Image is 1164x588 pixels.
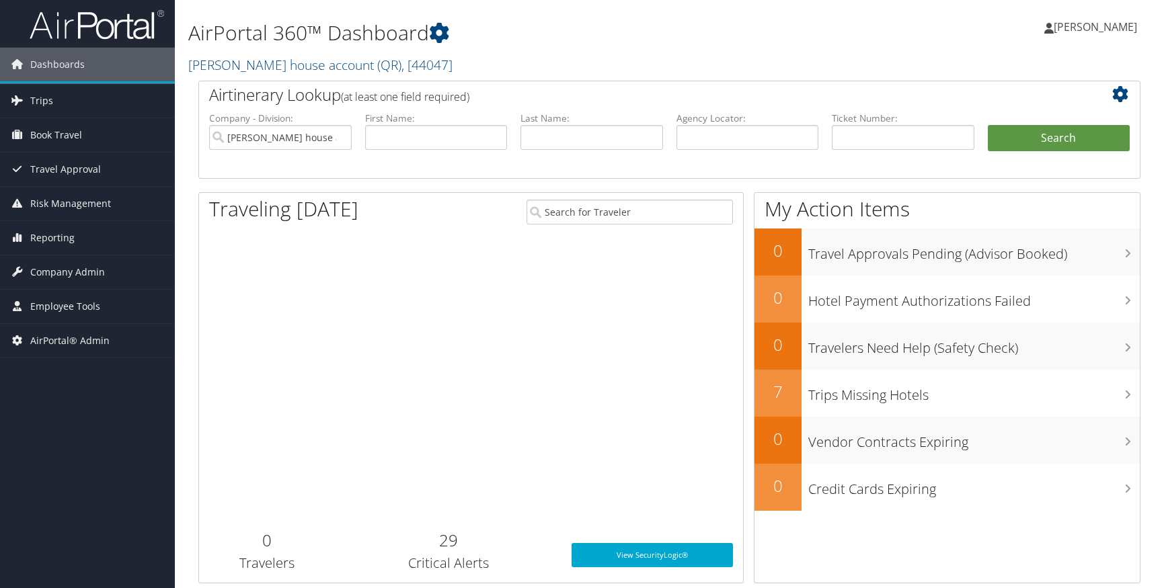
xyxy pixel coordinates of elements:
[188,56,453,74] a: [PERSON_NAME] house account
[754,380,802,403] h2: 7
[754,323,1140,370] a: 0Travelers Need Help (Safety Check)
[754,427,802,450] h2: 0
[808,238,1140,263] h3: Travel Approvals Pending (Advisor Booked)
[832,112,974,125] label: Ticket Number:
[808,285,1140,310] h3: Hotel Payment Authorizations Failed
[209,83,1051,106] h2: Airtinerary Lookup
[209,112,352,125] label: Company - Division:
[401,56,453,74] span: , [ 44047 ]
[808,332,1140,358] h3: Travelers Need Help (Safety Check)
[345,554,551,573] h3: Critical Alerts
[527,200,733,224] input: Search for Traveler
[30,118,82,152] span: Book Travel
[345,529,551,552] h2: 29
[1054,19,1137,34] span: [PERSON_NAME]
[676,112,819,125] label: Agency Locator:
[30,9,164,40] img: airportal-logo.png
[30,290,100,323] span: Employee Tools
[30,153,101,186] span: Travel Approval
[1044,7,1151,47] a: [PERSON_NAME]
[988,125,1130,152] button: Search
[754,333,802,356] h2: 0
[30,84,53,118] span: Trips
[754,276,1140,323] a: 0Hotel Payment Authorizations Failed
[754,464,1140,511] a: 0Credit Cards Expiring
[754,474,802,497] h2: 0
[754,370,1140,417] a: 7Trips Missing Hotels
[754,228,1140,276] a: 0Travel Approvals Pending (Advisor Booked)
[808,379,1140,405] h3: Trips Missing Hotels
[30,187,111,220] span: Risk Management
[341,89,469,104] span: (at least one field required)
[808,473,1140,499] h3: Credit Cards Expiring
[30,221,75,255] span: Reporting
[754,286,802,309] h2: 0
[754,195,1140,223] h1: My Action Items
[30,48,85,81] span: Dashboards
[209,529,325,552] h2: 0
[754,239,802,262] h2: 0
[209,554,325,573] h3: Travelers
[188,19,830,47] h1: AirPortal 360™ Dashboard
[808,426,1140,452] h3: Vendor Contracts Expiring
[572,543,733,567] a: View SecurityLogic®
[209,195,358,223] h1: Traveling [DATE]
[30,255,105,289] span: Company Admin
[30,324,110,358] span: AirPortal® Admin
[365,112,508,125] label: First Name:
[754,417,1140,464] a: 0Vendor Contracts Expiring
[520,112,663,125] label: Last Name:
[377,56,401,74] span: ( QR )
